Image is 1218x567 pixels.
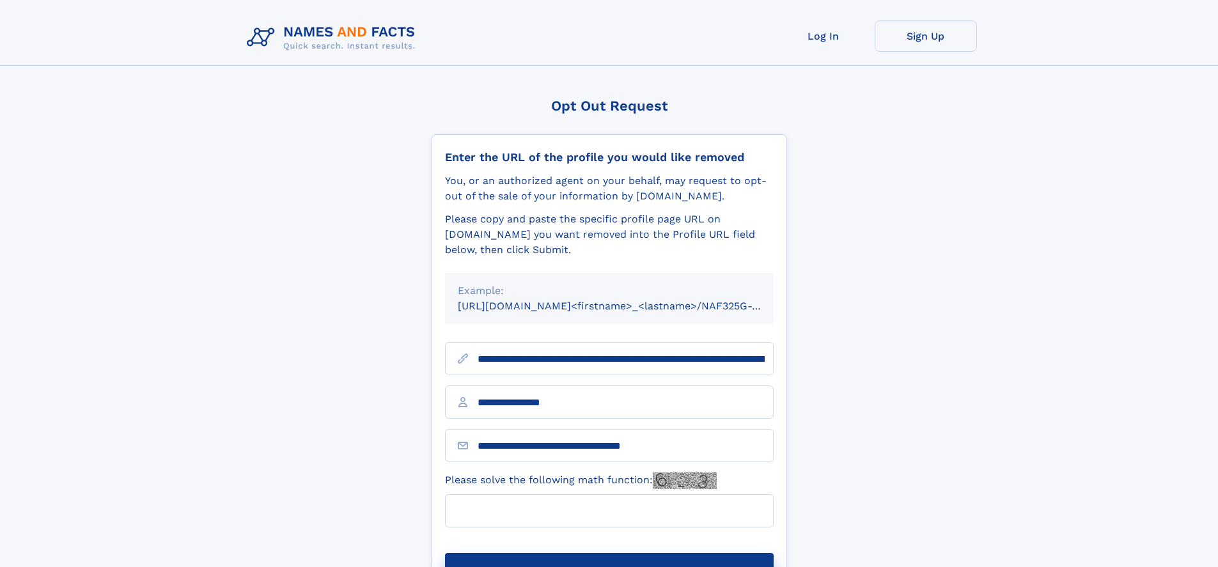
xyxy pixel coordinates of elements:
[875,20,977,52] a: Sign Up
[445,212,774,258] div: Please copy and paste the specific profile page URL on [DOMAIN_NAME] you want removed into the Pr...
[458,300,798,312] small: [URL][DOMAIN_NAME]<firstname>_<lastname>/NAF325G-xxxxxxxx
[445,173,774,204] div: You, or an authorized agent on your behalf, may request to opt-out of the sale of your informatio...
[242,20,426,55] img: Logo Names and Facts
[458,283,761,299] div: Example:
[445,472,717,489] label: Please solve the following math function:
[445,150,774,164] div: Enter the URL of the profile you would like removed
[772,20,875,52] a: Log In
[432,98,787,114] div: Opt Out Request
